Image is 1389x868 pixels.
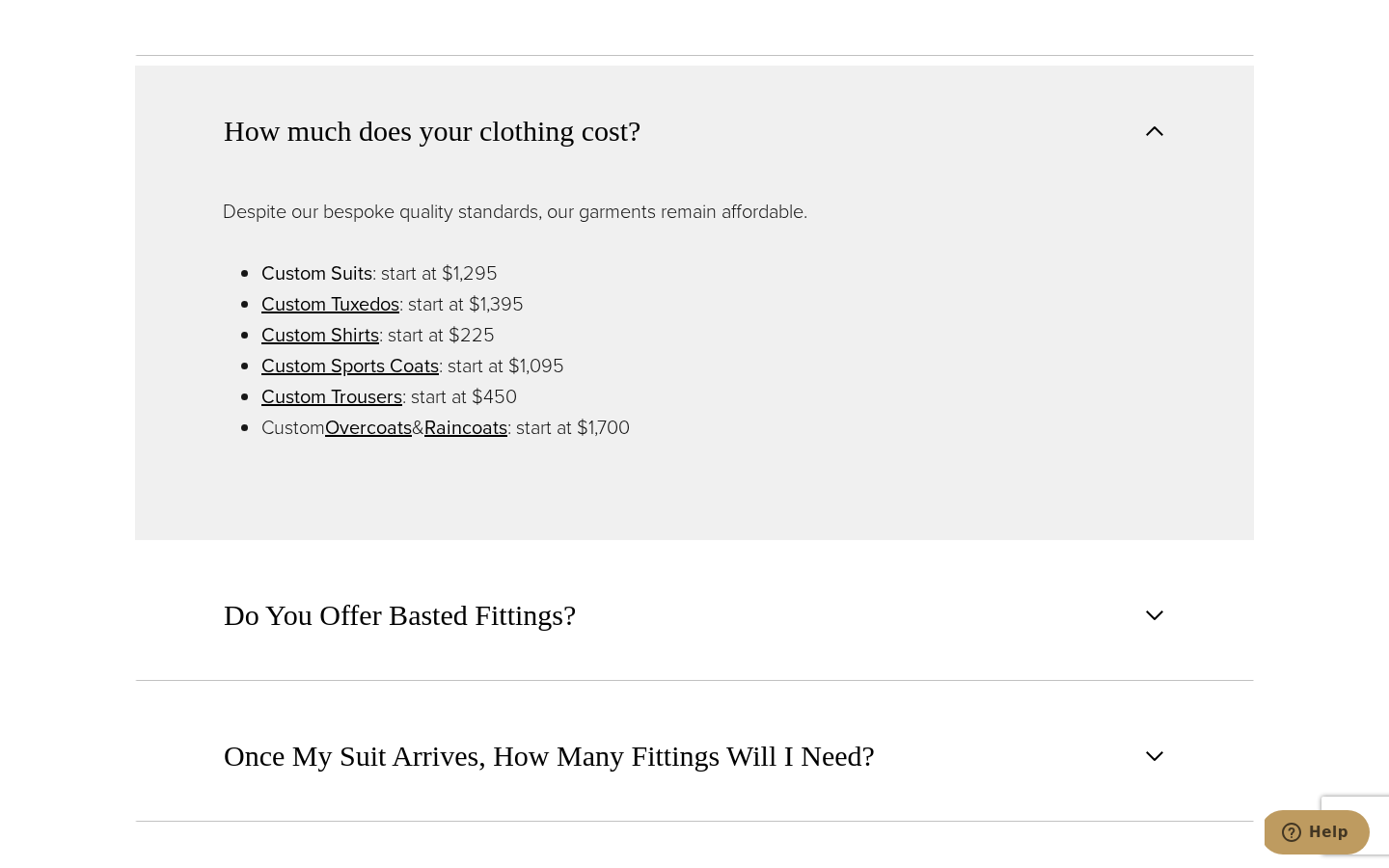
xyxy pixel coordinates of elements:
[325,413,412,442] a: Overcoats
[223,196,1166,227] p: Despite our bespoke quality standards, our garments remain affordable.
[135,196,1254,540] div: How much does your clothing cost?
[261,258,372,287] a: Custom Suits
[261,258,1166,288] li: : start at $1,295
[261,351,439,380] a: Custom Sports Coats
[135,66,1254,196] button: How much does your clothing cost?
[135,691,1254,822] button: Once My Suit Arrives, How Many Fittings Will I Need?
[261,350,1166,381] li: : start at $1,095
[261,288,1166,319] li: : start at $1,395
[261,320,379,349] a: Custom Shirts
[261,381,1166,412] li: : start at $450
[261,382,402,411] a: Custom Trousers
[424,413,507,442] a: Raincoats
[261,412,1166,443] li: Custom & : start at $1,700
[224,594,576,637] span: Do You Offer Basted Fittings?
[224,735,875,777] span: Once My Suit Arrives, How Many Fittings Will I Need?
[261,319,1166,350] li: : start at $225
[135,550,1254,681] button: Do You Offer Basted Fittings?
[261,289,399,318] a: Custom Tuxedos
[224,110,640,152] span: How much does your clothing cost?
[1265,810,1370,858] iframe: Opens a widget where you can chat to one of our agents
